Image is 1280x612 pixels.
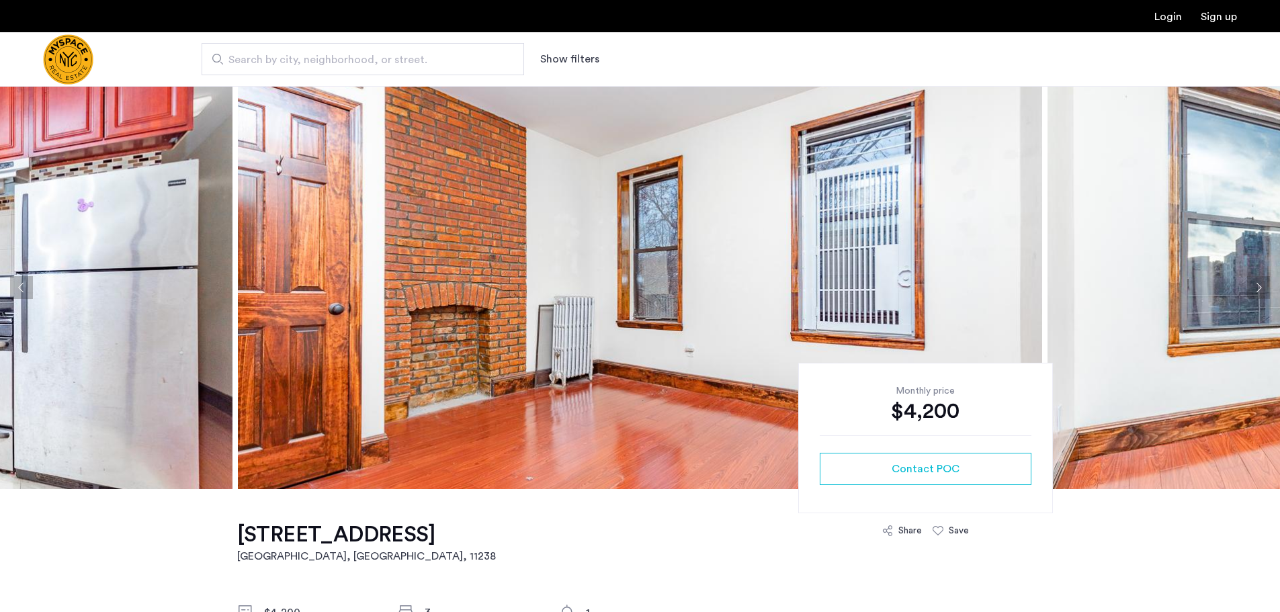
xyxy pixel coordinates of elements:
[820,398,1031,425] div: $4,200
[237,548,496,564] h2: [GEOGRAPHIC_DATA], [GEOGRAPHIC_DATA] , 11238
[820,384,1031,398] div: Monthly price
[1247,276,1270,299] button: Next apartment
[238,86,1042,489] img: apartment
[540,51,599,67] button: Show or hide filters
[1201,11,1237,22] a: Registration
[237,521,496,548] h1: [STREET_ADDRESS]
[898,524,922,537] div: Share
[949,524,969,537] div: Save
[237,521,496,564] a: [STREET_ADDRESS][GEOGRAPHIC_DATA], [GEOGRAPHIC_DATA], 11238
[228,52,486,68] span: Search by city, neighborhood, or street.
[43,34,93,85] img: logo
[10,276,33,299] button: Previous apartment
[820,453,1031,485] button: button
[43,34,93,85] a: Cazamio Logo
[892,461,959,477] span: Contact POC
[1154,11,1182,22] a: Login
[202,43,524,75] input: Apartment Search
